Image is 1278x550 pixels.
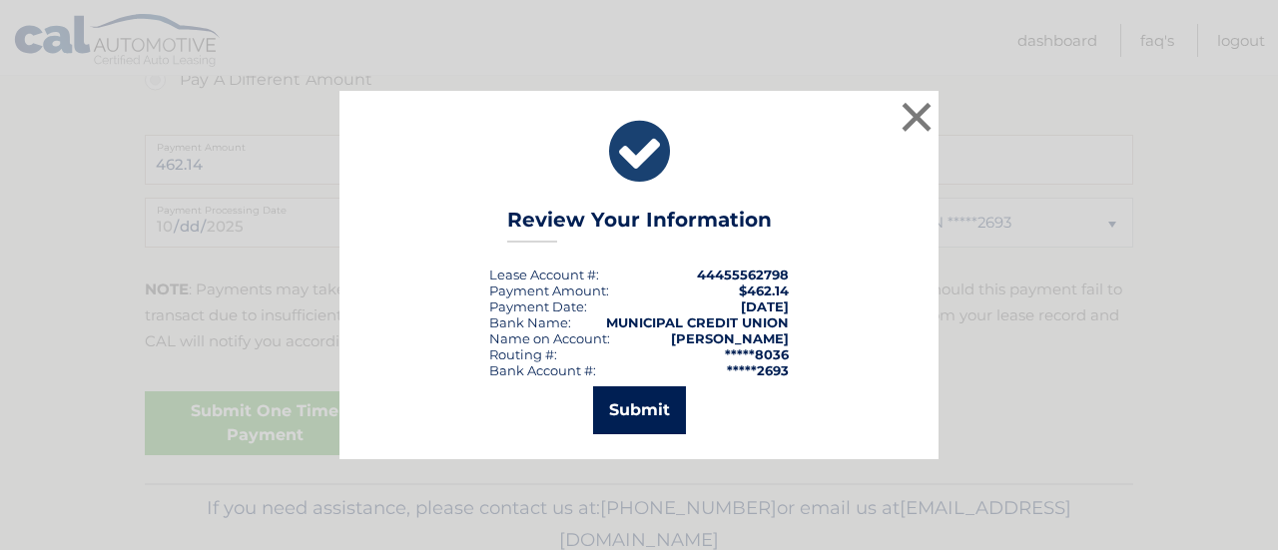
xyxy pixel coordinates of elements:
button: × [897,97,937,137]
button: Submit [593,386,686,434]
div: Name on Account: [489,330,610,346]
div: : [489,298,587,314]
strong: MUNICIPAL CREDIT UNION [606,314,789,330]
div: Bank Account #: [489,362,596,378]
span: Payment Date [489,298,584,314]
div: Bank Name: [489,314,571,330]
strong: [PERSON_NAME] [671,330,789,346]
span: $462.14 [739,282,789,298]
h3: Review Your Information [507,208,772,243]
div: Lease Account #: [489,267,599,282]
strong: 44455562798 [697,267,789,282]
div: Routing #: [489,346,557,362]
span: [DATE] [741,298,789,314]
div: Payment Amount: [489,282,609,298]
